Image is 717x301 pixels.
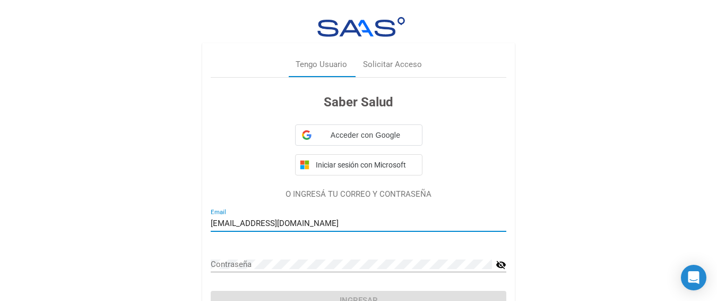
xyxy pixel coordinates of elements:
span: Iniciar sesión con Microsoft [314,161,418,169]
p: O INGRESÁ TU CORREO Y CONTRASEÑA [211,188,506,200]
div: Acceder con Google [295,124,422,146]
button: Iniciar sesión con Microsoft [295,154,422,175]
mat-icon: visibility_off [496,258,506,271]
h3: Saber Salud [211,93,506,112]
span: Acceder con Google [316,130,416,141]
div: Solicitar Acceso [363,58,422,71]
div: Tengo Usuario [296,58,347,71]
div: Open Intercom Messenger [681,265,706,290]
